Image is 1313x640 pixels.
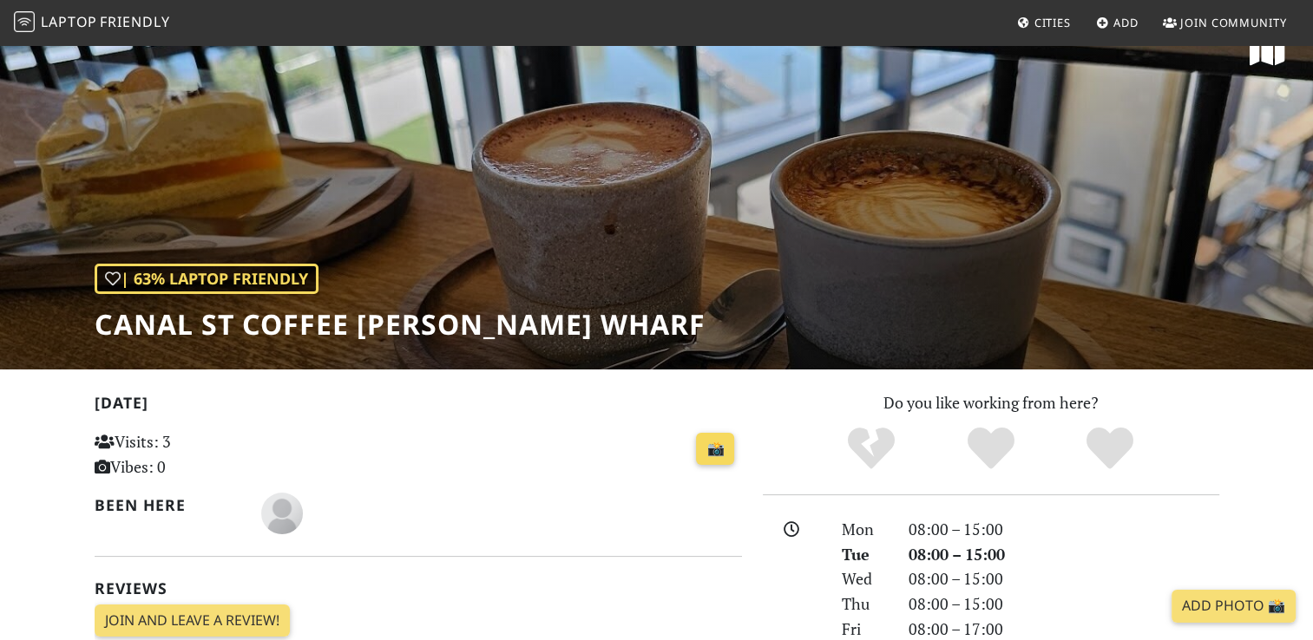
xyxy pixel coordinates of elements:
div: No [811,425,931,473]
span: Add [1113,15,1139,30]
div: 08:00 – 15:00 [898,591,1230,617]
div: 08:00 – 15:00 [898,517,1230,542]
div: Definitely! [1050,425,1170,473]
a: Add [1089,7,1146,38]
div: Mon [831,517,897,542]
a: Join and leave a review! [95,604,290,637]
h2: Reviews [95,579,742,598]
span: Cities [1034,15,1071,30]
div: 08:00 – 15:00 [898,566,1230,591]
a: 📸 [696,433,734,466]
img: blank-535327c66bd565773addf3077783bbfce4b00ec00e9fd257753287c682c7fa38.png [261,493,303,534]
p: Do you like working from here? [763,390,1219,415]
p: Visits: 3 Vibes: 0 [95,429,297,480]
div: Yes [931,425,1051,473]
a: LaptopFriendly LaptopFriendly [14,8,170,38]
div: Wed [831,566,897,591]
div: Thu [831,591,897,617]
span: Laptop [41,12,97,31]
h2: [DATE] [95,394,742,419]
span: Friendly [100,12,169,31]
div: 08:00 – 15:00 [898,542,1230,567]
div: Tue [831,542,897,567]
img: LaptopFriendly [14,11,35,32]
span: Join Community [1180,15,1287,30]
div: | 63% Laptop Friendly [95,264,318,294]
a: Cities [1010,7,1078,38]
span: Rhys Thomas [261,501,303,522]
a: Join Community [1156,7,1294,38]
h1: Canal St Coffee [PERSON_NAME] Wharf [95,308,706,341]
h2: Been here [95,496,241,514]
